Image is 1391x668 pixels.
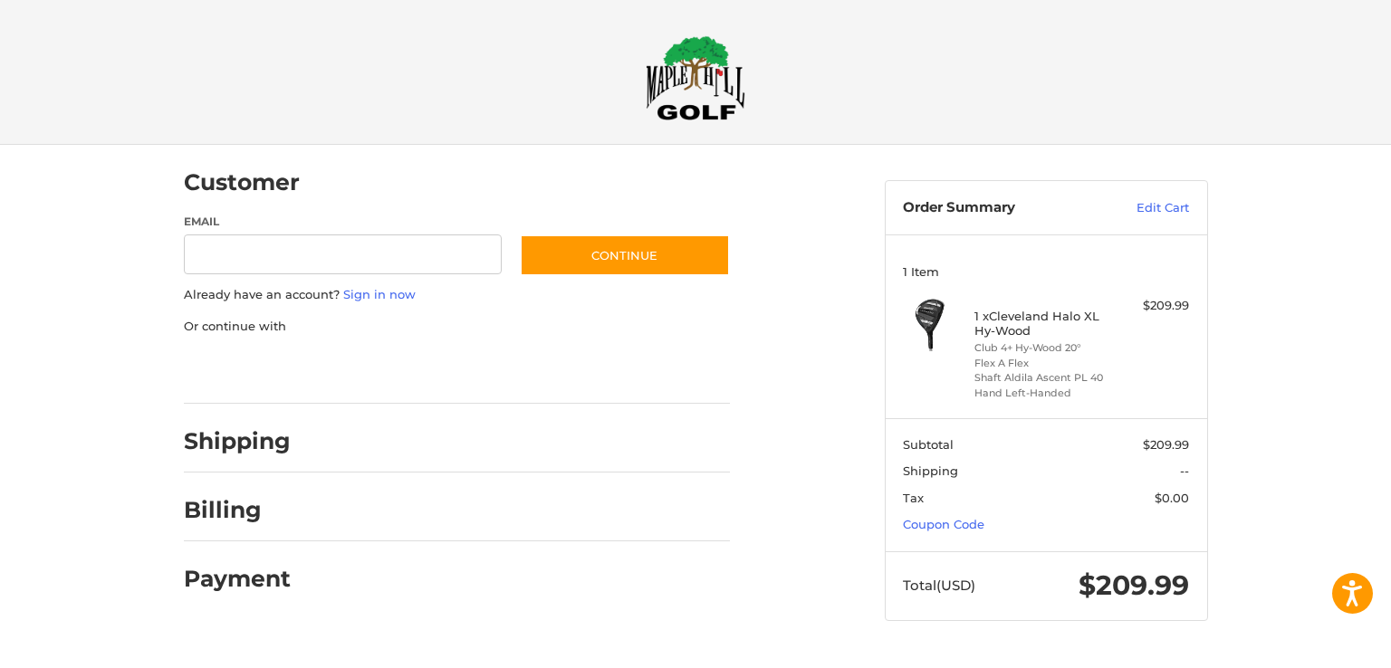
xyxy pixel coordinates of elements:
li: Hand Left-Handed [974,386,1113,401]
iframe: PayPal-paypal [177,353,313,386]
img: Maple Hill Golf [646,35,745,120]
button: Continue [520,234,730,276]
span: $209.99 [1079,568,1189,602]
a: Coupon Code [903,517,984,531]
a: Sign in now [343,287,416,301]
li: Club 4+ Hy-Wood 20° [974,340,1113,356]
h3: Order Summary [903,199,1098,217]
a: Edit Cart [1098,199,1189,217]
iframe: PayPal-venmo [484,353,620,386]
h4: 1 x Cleveland Halo XL Hy-Wood [974,309,1113,339]
h2: Customer [184,168,300,196]
h2: Billing [184,496,290,524]
div: $209.99 [1118,297,1189,315]
span: Total (USD) [903,577,975,594]
p: Or continue with [184,318,730,336]
span: Subtotal [903,437,954,452]
p: Already have an account? [184,286,730,304]
span: Tax [903,491,924,505]
span: -- [1180,463,1189,478]
span: Shipping [903,463,958,478]
span: $209.99 [1143,437,1189,452]
iframe: PayPal-paylater [331,353,467,386]
span: $0.00 [1155,491,1189,505]
h2: Shipping [184,427,291,455]
li: Shaft Aldila Ascent PL 40 [974,370,1113,386]
h3: 1 Item [903,264,1189,279]
h2: Payment [184,565,291,593]
li: Flex A Flex [974,356,1113,371]
label: Email [184,214,503,230]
